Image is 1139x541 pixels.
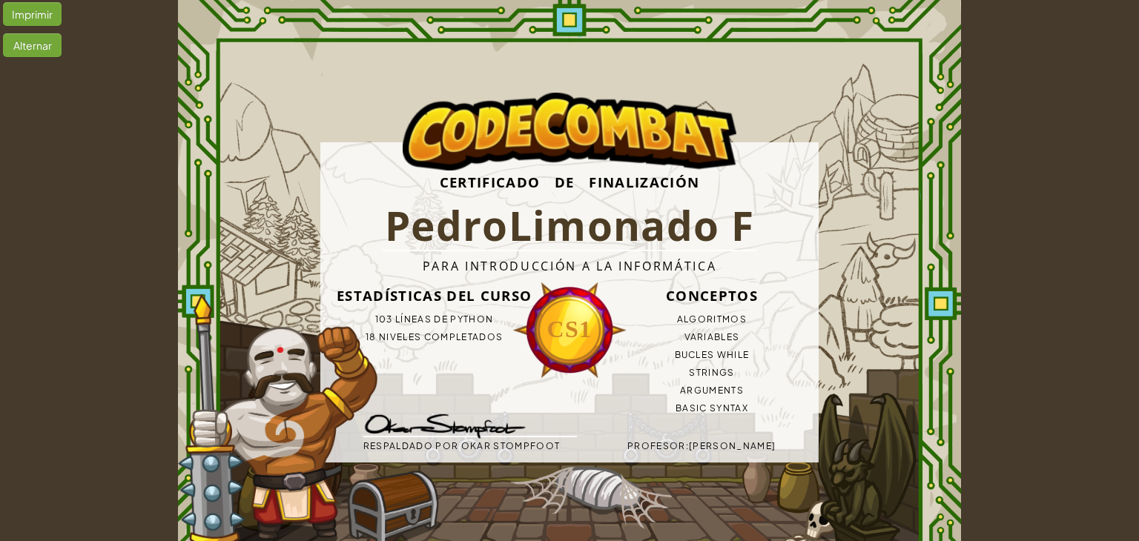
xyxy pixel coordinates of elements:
li: Basic Syntax [605,399,819,417]
img: signature-goliath.png [349,402,547,455]
span: Para [423,258,460,274]
h1: PedroLimonado F [381,202,759,251]
img: medallion-cs1.png [512,281,627,379]
h3: Estadísticas del Curso [328,281,541,311]
span: líneas de [395,313,448,325]
span: Introducción a la Informática [465,258,716,274]
li: Bucles While [605,346,819,364]
li: Variables [605,328,819,346]
h3: Certificado de finalización [320,162,819,202]
span: Python [450,313,493,325]
span: Profesor [627,440,686,451]
span: [PERSON_NAME] [689,440,776,451]
h3: Conceptos [605,281,819,311]
span: 103 [375,313,393,325]
img: logo.png [403,93,736,171]
div: Imprimir [3,2,62,26]
li: Strings [605,364,819,382]
div: Alternar [3,33,62,57]
span: : [686,440,689,451]
li: Arguments [605,382,819,399]
h3: CS1 [512,310,627,349]
span: niveles completados [379,331,503,342]
li: Algoritmos [605,311,819,328]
